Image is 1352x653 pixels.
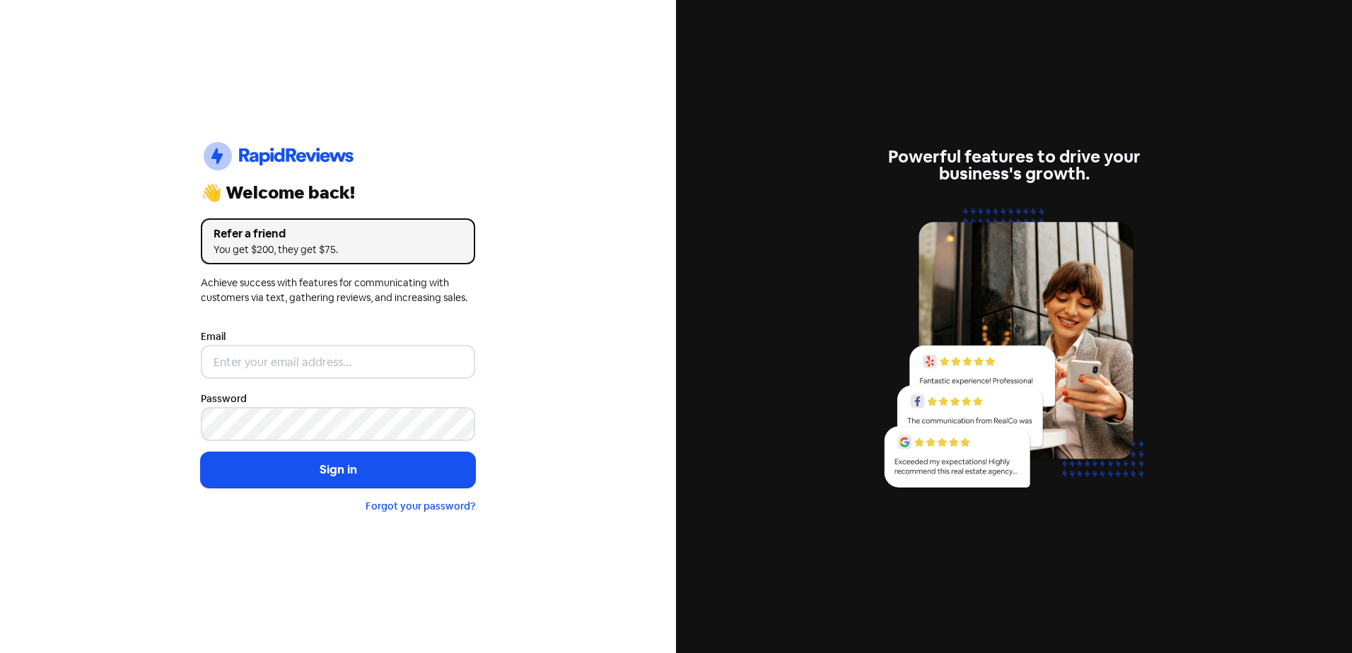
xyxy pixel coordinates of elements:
[877,148,1151,182] div: Powerful features to drive your business's growth.
[366,500,475,512] a: Forgot your password?
[201,392,247,406] label: Password
[201,276,475,305] div: Achieve success with features for communicating with customers via text, gathering reviews, and i...
[214,242,462,257] div: You get $200, they get $75.
[201,329,226,344] label: Email
[201,345,475,379] input: Enter your email address...
[214,225,462,242] div: Refer a friend
[201,452,475,488] button: Sign in
[877,199,1151,504] img: reviews
[201,184,475,201] div: 👋 Welcome back!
